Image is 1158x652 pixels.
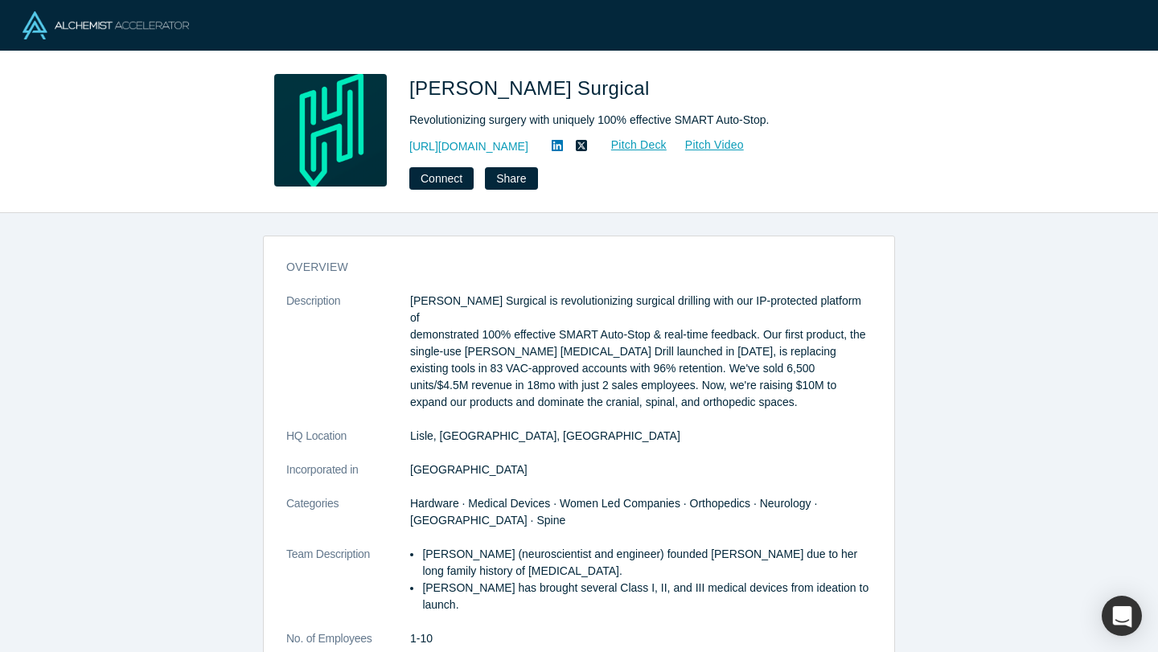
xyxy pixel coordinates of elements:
[409,112,860,129] div: Revolutionizing surgery with uniquely 100% effective SMART Auto-Stop.
[410,428,872,445] dd: Lisle, [GEOGRAPHIC_DATA], [GEOGRAPHIC_DATA]
[274,74,387,187] img: Hubly Surgical's Logo
[410,293,872,411] p: [PERSON_NAME] Surgical is revolutionizing surgical drilling with our IP-protected platform of dem...
[410,630,872,647] dd: 1-10
[286,461,410,495] dt: Incorporated in
[286,293,410,428] dt: Description
[593,136,667,154] a: Pitch Deck
[422,546,872,580] li: [PERSON_NAME] (neuroscientist and engineer) founded [PERSON_NAME] due to her long family history ...
[286,259,849,276] h3: overview
[485,167,537,190] button: Share
[23,11,189,39] img: Alchemist Logo
[410,461,872,478] dd: [GEOGRAPHIC_DATA]
[286,546,410,630] dt: Team Description
[422,580,872,613] li: [PERSON_NAME] has brought several Class I, II, and III medical devices from ideation to launch.
[409,138,528,155] a: [URL][DOMAIN_NAME]
[286,428,410,461] dt: HQ Location
[410,497,817,527] span: Hardware · Medical Devices · Women Led Companies · Orthopedics · Neurology · [GEOGRAPHIC_DATA] · ...
[667,136,745,154] a: Pitch Video
[286,495,410,546] dt: Categories
[409,77,655,99] span: [PERSON_NAME] Surgical
[409,167,474,190] button: Connect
